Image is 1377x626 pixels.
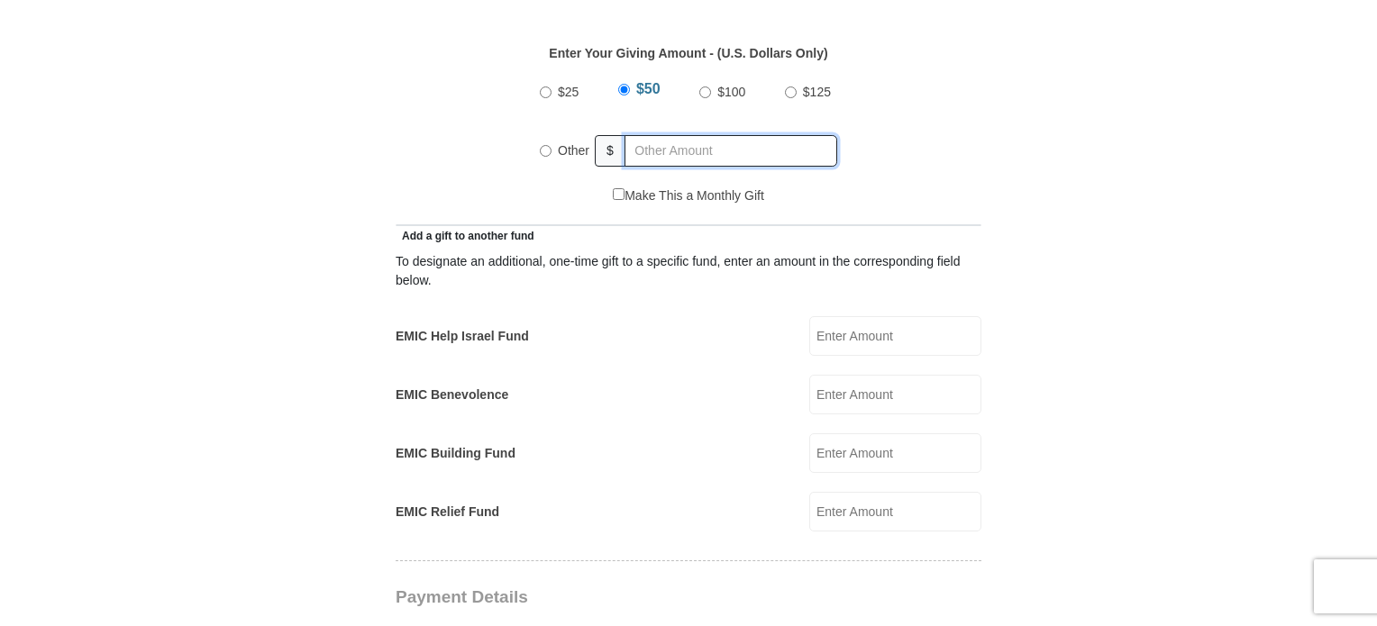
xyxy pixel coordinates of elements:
input: Make This a Monthly Gift [613,188,625,200]
label: EMIC Building Fund [396,444,515,463]
label: Make This a Monthly Gift [613,186,764,205]
input: Enter Amount [809,375,981,414]
label: EMIC Relief Fund [396,503,499,522]
h3: Payment Details [396,587,855,608]
span: $125 [803,85,831,99]
span: $50 [636,81,661,96]
div: To designate an additional, one-time gift to a specific fund, enter an amount in the correspondin... [396,252,981,290]
strong: Enter Your Giving Amount - (U.S. Dollars Only) [549,46,827,60]
span: Add a gift to another fund [396,230,534,242]
span: Other [558,143,589,158]
label: EMIC Benevolence [396,386,508,404]
input: Other Amount [625,135,837,167]
input: Enter Amount [809,316,981,356]
label: EMIC Help Israel Fund [396,327,529,346]
span: $100 [717,85,745,99]
span: $ [595,135,625,167]
input: Enter Amount [809,492,981,531]
input: Enter Amount [809,433,981,473]
span: $25 [558,85,579,99]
